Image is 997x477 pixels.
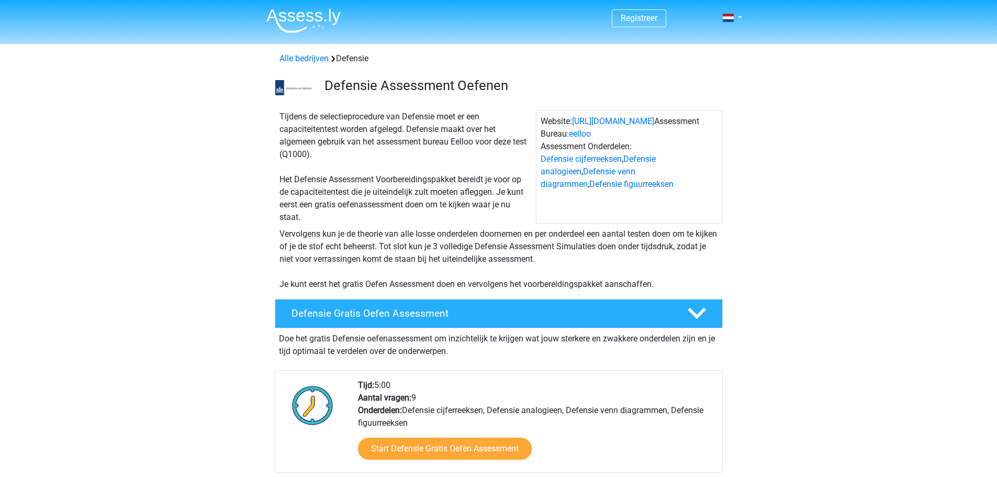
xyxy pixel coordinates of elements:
b: Aantal vragen: [358,393,411,403]
a: eelloo [569,129,591,139]
div: Vervolgens kun je de theorie van alle losse onderdelen doornemen en per onderdeel een aantal test... [275,228,722,291]
a: Registreer [621,13,657,23]
h4: Defensie Gratis Oefen Assessment [292,307,670,319]
img: Assessly [266,8,341,33]
h3: Defensie Assessment Oefenen [324,77,714,94]
img: Klok [286,379,339,431]
b: Onderdelen: [358,405,402,415]
div: Doe het gratis Defensie oefenassessment om inzichtelijk te krijgen wat jouw sterkere en zwakkere ... [275,328,723,358]
div: 5:00 9 Defensie cijferreeksen, Defensie analogieen, Defensie venn diagrammen, Defensie figuurreeksen [350,379,722,472]
a: [URL][DOMAIN_NAME] [572,116,654,126]
a: Defensie analogieen [541,154,656,176]
a: Start Defensie Gratis Oefen Assessment [358,438,532,460]
a: Defensie figuurreeksen [589,179,674,189]
a: Alle bedrijven [279,53,329,63]
a: Defensie Gratis Oefen Assessment [271,299,727,328]
div: Tijdens de selectieprocedure van Defensie moet er een capaciteitentest worden afgelegd. Defensie ... [275,110,536,224]
div: Defensie [275,52,722,65]
b: Tijd: [358,380,374,390]
a: Defensie venn diagrammen [541,167,635,189]
a: Defensie cijferreeksen [541,154,622,164]
div: Website: Assessment Bureau: Assessment Onderdelen: , , , [536,110,722,224]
